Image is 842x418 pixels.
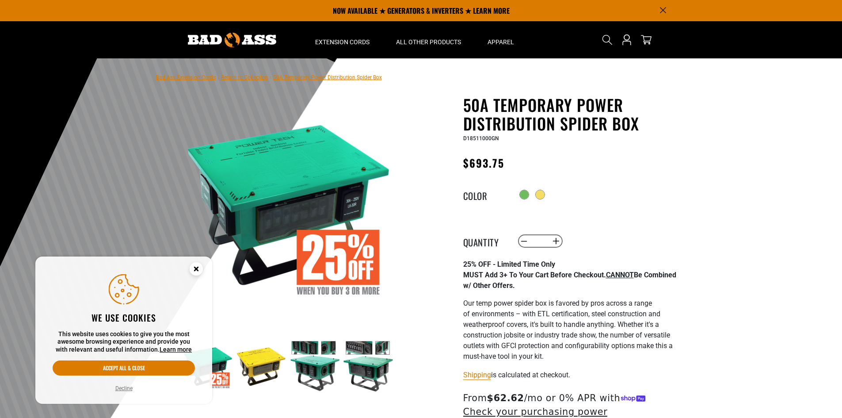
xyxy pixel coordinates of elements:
span: Our temp power spider box is favored by pros across a range of environments – with ETL certificat... [463,299,673,360]
summary: Apparel [474,21,527,58]
h2: We use cookies [53,312,195,323]
span: CANNOT [606,271,634,279]
a: Shipping [463,371,491,379]
span: All Other Products [396,38,461,46]
img: Bad Ass Extension Cords [188,33,276,47]
span: 50A Temporary Power Distribution Spider Box [273,74,382,81]
span: Extension Cords [315,38,370,46]
nav: breadcrumbs [156,72,382,82]
div: Page 1 [463,259,680,362]
strong: MUST Add 3+ To Your Cart Before Checkout. Be Combined w/ Other Offers. [463,271,676,290]
a: Bad Ass Extension Cords [156,74,216,81]
button: Decline [113,384,135,393]
strong: 25% OFF - Limited Time Only [463,260,555,268]
h1: 50A Temporary Power Distribution Spider Box [463,96,680,133]
a: Learn more [160,346,192,353]
summary: Search [600,33,614,47]
span: Apparel [488,38,514,46]
summary: All Other Products [383,21,474,58]
aside: Cookie Consent [35,257,212,404]
div: is calculated at checkout. [463,369,680,381]
summary: Extension Cords [302,21,383,58]
img: green [343,341,394,392]
p: This website uses cookies to give you the most awesome browsing experience and provide you with r... [53,330,195,354]
legend: Color [463,189,507,200]
label: Quantity [463,235,507,247]
img: green [289,341,340,392]
span: › [270,74,271,81]
a: Return to Collection [221,74,268,81]
span: D18511000GN [463,135,499,142]
button: Accept all & close [53,360,195,376]
span: › [217,74,219,81]
img: yellow [236,341,287,392]
span: $693.75 [463,155,505,171]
